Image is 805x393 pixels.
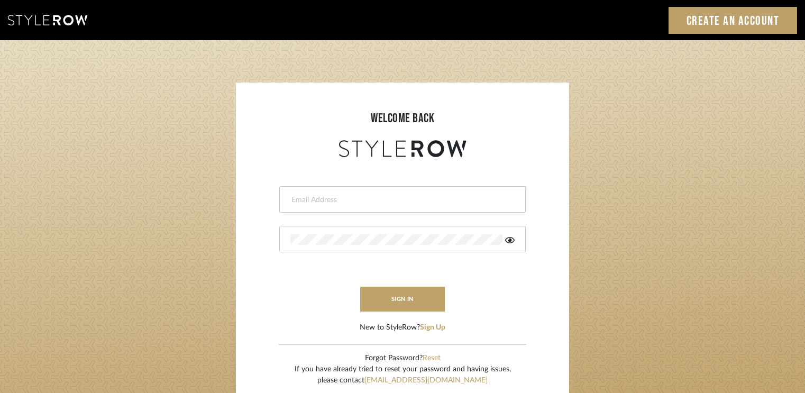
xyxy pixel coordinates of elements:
input: Email Address [290,195,512,205]
button: Sign Up [420,322,445,333]
div: If you have already tried to reset your password and having issues, please contact [295,364,511,386]
a: Create an Account [669,7,798,34]
button: Reset [423,353,441,364]
a: [EMAIL_ADDRESS][DOMAIN_NAME] [364,377,488,384]
div: welcome back [246,109,559,128]
button: sign in [360,287,445,312]
div: Forgot Password? [295,353,511,364]
div: New to StyleRow? [360,322,445,333]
